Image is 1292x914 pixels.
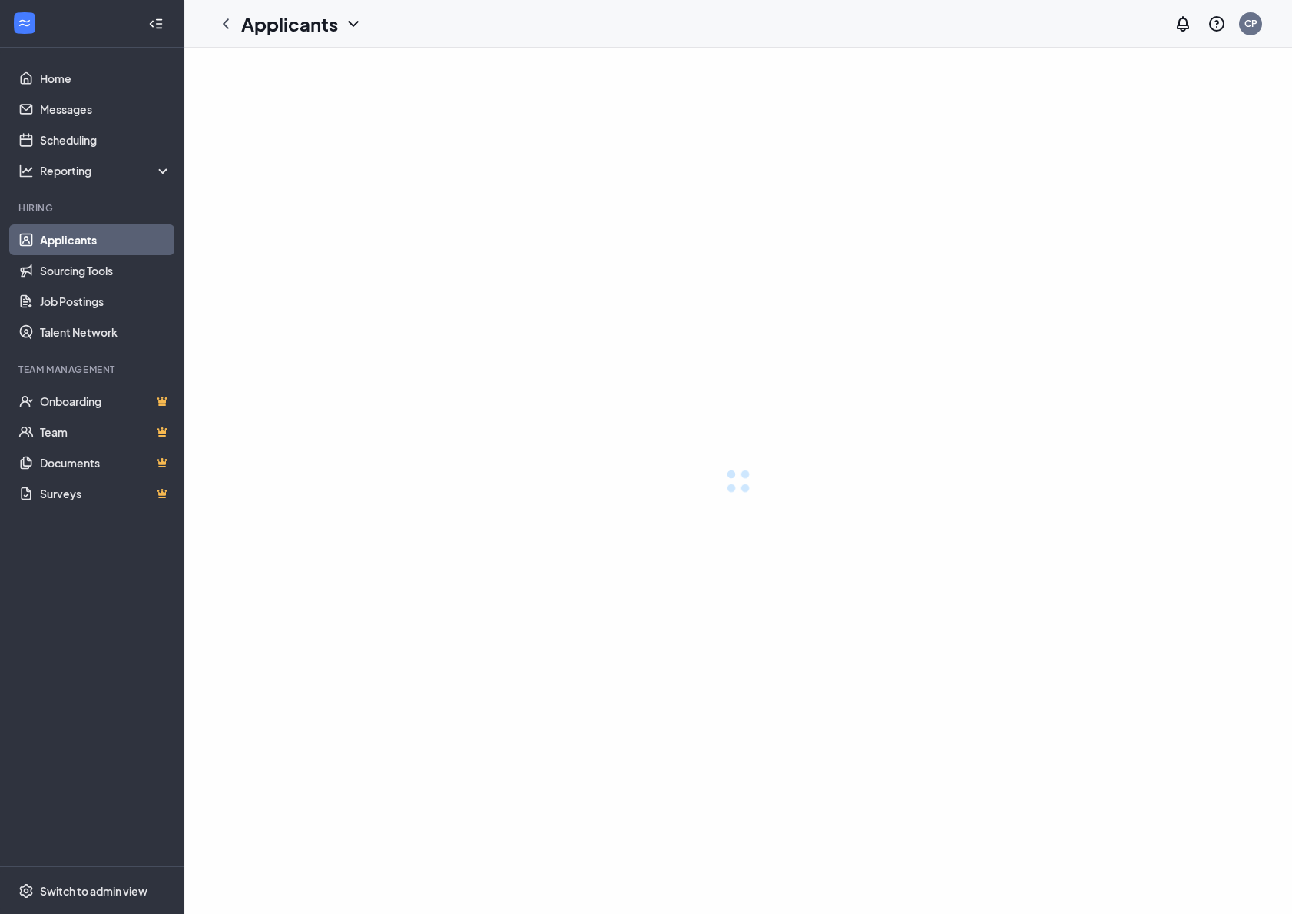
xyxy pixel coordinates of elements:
svg: WorkstreamLogo [17,15,32,31]
svg: ChevronDown [344,15,363,33]
div: Team Management [18,363,168,376]
a: Job Postings [40,286,171,317]
div: Reporting [40,163,172,178]
a: DocumentsCrown [40,447,171,478]
h1: Applicants [241,11,338,37]
a: TeamCrown [40,417,171,447]
a: Scheduling [40,125,171,155]
svg: Analysis [18,163,34,178]
a: Sourcing Tools [40,255,171,286]
a: Messages [40,94,171,125]
svg: Settings [18,883,34,899]
svg: QuestionInfo [1208,15,1226,33]
a: OnboardingCrown [40,386,171,417]
svg: Notifications [1174,15,1192,33]
a: Home [40,63,171,94]
div: CP [1244,17,1257,30]
svg: ChevronLeft [217,15,235,33]
div: Switch to admin view [40,883,147,899]
a: SurveysCrown [40,478,171,509]
svg: Collapse [148,16,164,32]
div: Hiring [18,201,168,214]
a: Talent Network [40,317,171,347]
a: Applicants [40,224,171,255]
